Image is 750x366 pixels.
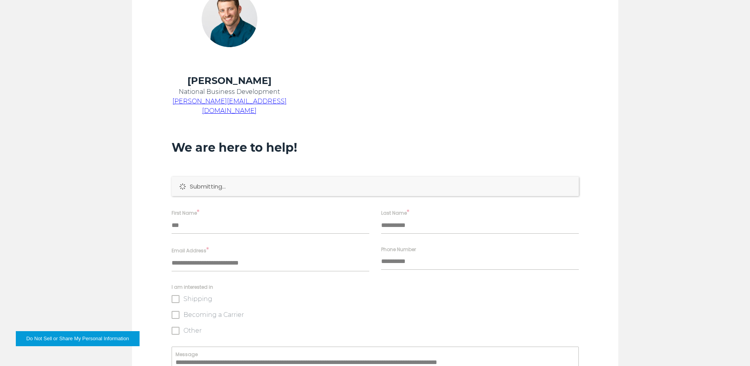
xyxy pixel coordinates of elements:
h4: [PERSON_NAME] [172,74,287,87]
p: National Business Development [172,87,287,97]
a: [PERSON_NAME][EMAIL_ADDRESS][DOMAIN_NAME] [172,97,287,114]
h3: We are here to help! [172,140,579,155]
p: Submitting... [190,183,571,191]
button: Do Not Sell or Share My Personal Information [16,331,140,346]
